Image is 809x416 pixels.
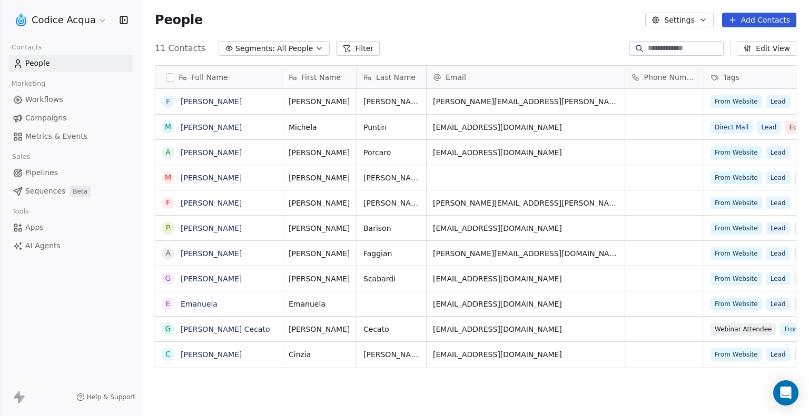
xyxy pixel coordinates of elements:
[25,94,63,105] span: Workflows
[25,186,65,197] span: Sequences
[711,171,762,184] span: From Website
[433,223,618,234] span: [EMAIL_ADDRESS][DOMAIN_NAME]
[433,349,618,360] span: [EMAIL_ADDRESS][DOMAIN_NAME]
[181,224,242,232] a: [PERSON_NAME]
[363,173,420,183] span: [PERSON_NAME]
[165,349,171,360] div: C
[8,219,133,236] a: Apps
[15,14,27,26] img: logo.png
[181,300,218,308] a: Emanuela
[8,91,133,108] a: Workflows
[644,72,697,83] span: Phone Number
[277,43,313,54] span: All People
[737,41,796,56] button: Edit View
[427,66,625,88] div: Email
[25,113,66,124] span: Campaigns
[433,147,618,158] span: [EMAIL_ADDRESS][DOMAIN_NAME]
[7,39,46,55] span: Contacts
[289,349,350,360] span: Cinzia
[363,96,420,107] span: [PERSON_NAME]
[282,66,357,88] div: First Name
[289,324,350,334] span: [PERSON_NAME]
[363,223,420,234] span: Barison
[723,72,739,83] span: Tags
[165,172,171,183] div: M
[433,248,618,259] span: [PERSON_NAME][EMAIL_ADDRESS][DOMAIN_NAME]
[7,204,33,219] span: Tools
[363,147,420,158] span: Porcaro
[766,272,790,285] span: Lead
[8,128,133,145] a: Metrics & Events
[433,198,618,208] span: [PERSON_NAME][EMAIL_ADDRESS][PERSON_NAME][DOMAIN_NAME]
[165,121,171,133] div: M
[711,348,762,361] span: From Website
[8,109,133,127] a: Campaigns
[25,222,44,233] span: Apps
[289,122,350,133] span: Michela
[757,121,781,134] span: Lead
[181,249,242,258] a: [PERSON_NAME]
[433,122,618,133] span: [EMAIL_ADDRESS][DOMAIN_NAME]
[289,248,350,259] span: [PERSON_NAME]
[70,186,91,197] span: Beta
[8,237,133,255] a: AI Agents
[289,273,350,284] span: [PERSON_NAME]
[181,275,242,283] a: [PERSON_NAME]
[87,393,135,401] span: Help & Support
[13,11,109,29] button: Codice Acqua
[336,41,380,56] button: Filter
[25,240,61,251] span: AI Agents
[446,72,466,83] span: Email
[363,122,420,133] span: Puntin
[235,43,275,54] span: Segments:
[766,298,790,310] span: Lead
[25,131,87,142] span: Metrics & Events
[289,96,350,107] span: [PERSON_NAME]
[8,182,133,200] a: SequencesBeta
[76,393,135,401] a: Help & Support
[376,72,416,83] span: Last Name
[8,164,133,181] a: Pipelines
[166,96,170,107] div: F
[191,72,228,83] span: Full Name
[155,89,282,407] div: grid
[181,174,242,182] a: [PERSON_NAME]
[711,247,762,260] span: From Website
[433,273,618,284] span: [EMAIL_ADDRESS][DOMAIN_NAME]
[433,324,618,334] span: [EMAIL_ADDRESS][DOMAIN_NAME]
[766,197,790,209] span: Lead
[289,198,350,208] span: [PERSON_NAME]
[155,42,205,55] span: 11 Contacts
[181,199,242,207] a: [PERSON_NAME]
[181,97,242,106] a: [PERSON_NAME]
[166,298,171,309] div: E
[766,146,790,159] span: Lead
[289,299,350,309] span: Emanuela
[363,198,420,208] span: [PERSON_NAME]
[32,13,96,27] span: Codice Acqua
[363,248,420,259] span: Faggian
[181,148,242,157] a: [PERSON_NAME]
[7,76,50,92] span: Marketing
[301,72,341,83] span: First Name
[766,348,790,361] span: Lead
[766,247,790,260] span: Lead
[357,66,426,88] div: Last Name
[363,324,420,334] span: Cecato
[165,147,171,158] div: A
[711,146,762,159] span: From Website
[165,323,171,334] div: G
[289,173,350,183] span: [PERSON_NAME]
[165,248,171,259] div: A
[25,58,50,69] span: People
[289,223,350,234] span: [PERSON_NAME]
[289,147,350,158] span: [PERSON_NAME]
[711,197,762,209] span: From Website
[773,380,798,405] div: Open Intercom Messenger
[711,272,762,285] span: From Website
[433,96,618,107] span: [PERSON_NAME][EMAIL_ADDRESS][PERSON_NAME][DOMAIN_NAME]
[766,171,790,184] span: Lead
[645,13,713,27] button: Settings
[711,222,762,235] span: From Website
[363,273,420,284] span: Scabardi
